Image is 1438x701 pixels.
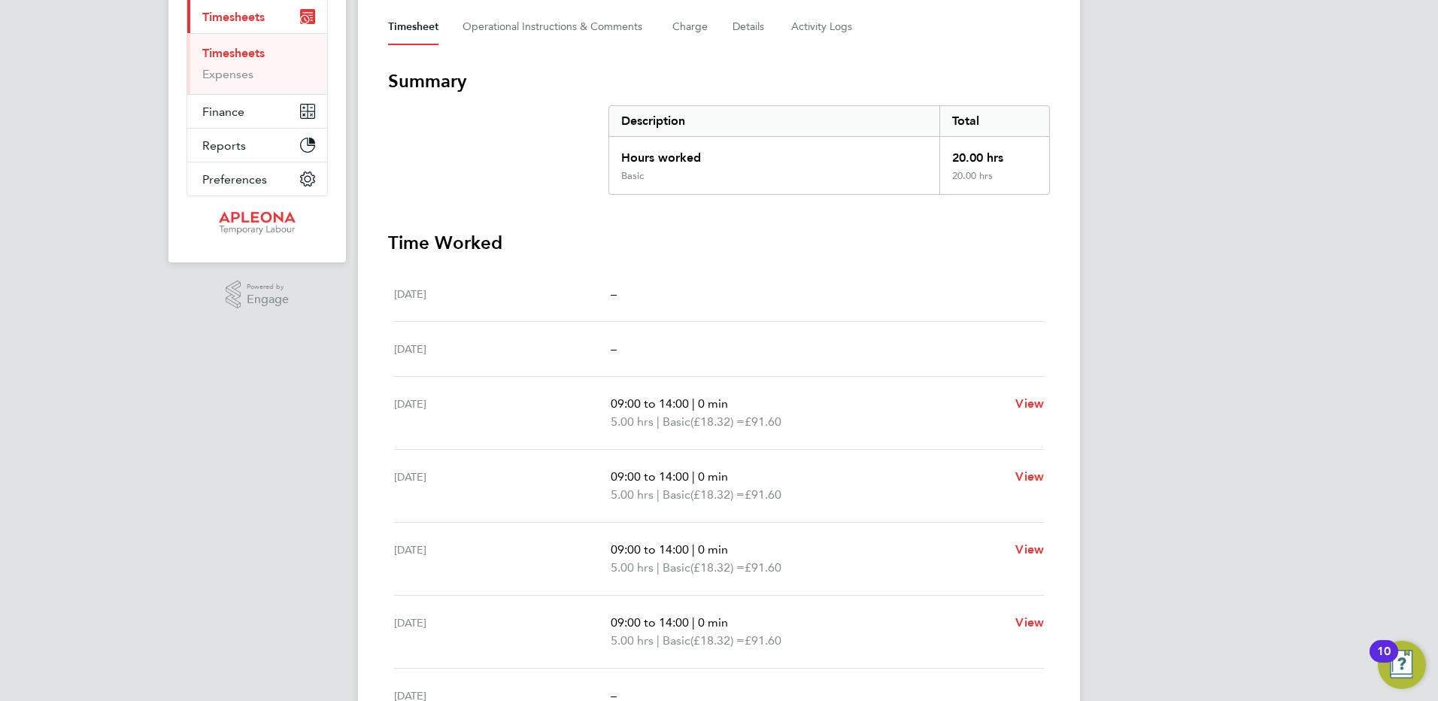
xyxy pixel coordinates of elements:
div: 20.00 hrs [939,170,1049,194]
span: View [1015,469,1044,484]
span: (£18.32) = [690,560,745,575]
button: Finance [187,95,327,128]
div: Total [939,106,1049,136]
a: Timesheets [202,46,265,60]
span: View [1015,615,1044,630]
button: Reports [187,129,327,162]
span: | [657,487,660,502]
span: View [1015,396,1044,411]
span: (£18.32) = [690,487,745,502]
span: 09:00 to 14:00 [611,615,689,630]
span: 0 min [698,615,728,630]
button: Activity Logs [791,9,854,45]
span: 5.00 hrs [611,414,654,429]
a: Powered byEngage [226,281,290,309]
a: Go to home page [187,211,328,235]
a: View [1015,468,1044,486]
div: 10 [1377,651,1391,671]
h3: Time Worked [388,231,1050,255]
div: [DATE] [394,340,611,358]
h3: Summary [388,69,1050,93]
span: £91.60 [745,414,781,429]
a: View [1015,614,1044,632]
div: [DATE] [394,468,611,504]
span: Reports [202,138,246,153]
span: Basic [663,559,690,577]
div: [DATE] [394,614,611,650]
span: | [692,542,695,557]
span: Basic [663,632,690,650]
div: Basic [621,170,644,182]
div: Summary [608,105,1050,195]
div: Timesheets [187,33,327,94]
img: apleona-logo-retina.png [219,211,296,235]
div: [DATE] [394,541,611,577]
a: View [1015,541,1044,559]
div: [DATE] [394,285,611,303]
span: Basic [663,486,690,504]
span: (£18.32) = [690,414,745,429]
button: Preferences [187,162,327,196]
span: Timesheets [202,10,265,24]
span: £91.60 [745,487,781,502]
span: | [692,396,695,411]
button: Charge [672,9,708,45]
span: 5.00 hrs [611,633,654,648]
span: Engage [247,293,289,306]
button: Open Resource Center, 10 new notifications [1378,641,1426,689]
span: 09:00 to 14:00 [611,542,689,557]
span: Powered by [247,281,289,293]
span: 0 min [698,469,728,484]
span: Finance [202,105,244,119]
div: [DATE] [394,395,611,431]
span: (£18.32) = [690,633,745,648]
span: 09:00 to 14:00 [611,469,689,484]
span: | [692,469,695,484]
a: View [1015,395,1044,413]
span: | [657,633,660,648]
button: Operational Instructions & Comments [463,9,648,45]
span: – [611,341,617,356]
span: | [657,414,660,429]
span: Basic [663,413,690,431]
span: 5.00 hrs [611,560,654,575]
span: 0 min [698,396,728,411]
span: £91.60 [745,560,781,575]
span: | [657,560,660,575]
span: 0 min [698,542,728,557]
span: Preferences [202,172,267,187]
a: Expenses [202,67,253,81]
button: Details [733,9,767,45]
span: £91.60 [745,633,781,648]
span: 09:00 to 14:00 [611,396,689,411]
span: – [611,287,617,301]
span: | [692,615,695,630]
span: 5.00 hrs [611,487,654,502]
div: 20.00 hrs [939,137,1049,170]
div: Description [609,106,939,136]
button: Timesheet [388,9,438,45]
span: View [1015,542,1044,557]
div: Hours worked [609,137,939,170]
